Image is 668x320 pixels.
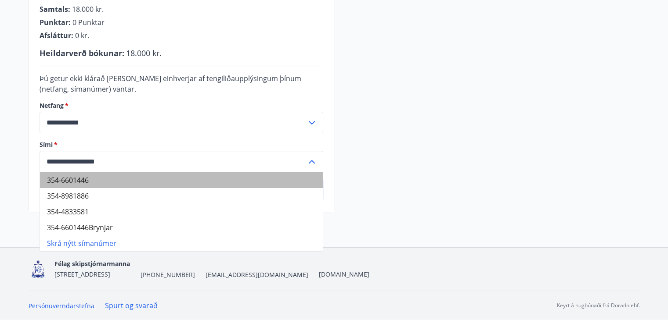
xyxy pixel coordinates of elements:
[40,18,71,27] span: Punktar :
[40,74,301,94] span: Þú getur ekki klárað [PERSON_NAME] einhverjar af tengiliðaupplýsingum þínum (netfang, símanúmer) ...
[29,302,94,310] a: Persónuverndarstefna
[54,270,110,278] span: [STREET_ADDRESS]
[105,301,158,310] a: Spurt og svarað
[40,172,323,188] li: 354-6601446
[126,48,162,58] span: 18.000 kr.
[40,204,323,220] li: 354-4833581
[206,270,308,279] span: [EMAIL_ADDRESS][DOMAIN_NAME]
[40,235,323,251] li: Skrá nýtt símanúmer
[72,4,104,14] span: 18.000 kr.
[319,270,369,278] a: [DOMAIN_NAME]
[40,220,323,235] li: 354-6601446Brynjar
[40,140,323,149] label: Sími
[75,31,89,40] span: 0 kr.
[557,302,640,309] p: Keyrt á hugbúnaði frá Dorado ehf.
[29,260,47,278] img: 4fX9JWmG4twATeQ1ej6n556Sc8UHidsvxQtc86h8.png
[40,31,73,40] span: Afsláttur :
[40,48,124,58] span: Heildarverð bókunar :
[40,101,323,110] label: Netfang
[141,270,195,279] span: [PHONE_NUMBER]
[72,18,105,27] span: 0 Punktar
[40,188,323,204] li: 354-8981886
[40,4,70,14] span: Samtals :
[54,260,130,268] span: Félag skipstjórnarmanna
